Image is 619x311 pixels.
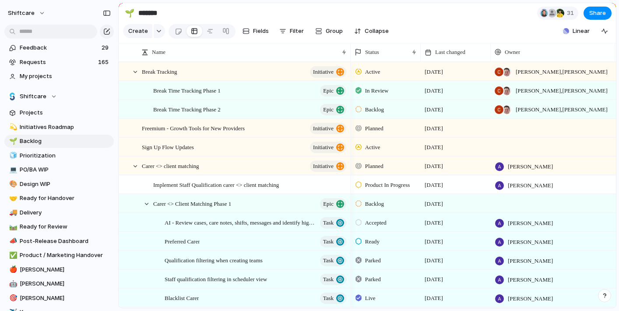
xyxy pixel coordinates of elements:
[4,235,114,248] a: 📣Post-Release Dashboard
[4,192,114,205] a: 🤝Ready for Handover
[20,72,111,81] span: My projects
[123,24,152,38] button: Create
[20,237,111,246] span: Post-Release Dashboard
[310,123,346,134] button: initiative
[365,294,376,303] span: Live
[4,106,114,119] a: Projects
[4,149,114,162] div: 🧊Prioritization
[313,66,334,78] span: initiative
[142,161,199,171] span: Carer <> client matching
[508,294,553,303] span: [PERSON_NAME]
[323,85,334,97] span: Epic
[152,48,165,57] span: Name
[20,137,111,146] span: Backlog
[8,237,17,246] button: 📣
[584,7,612,20] button: Share
[123,6,137,20] button: 🌱
[8,151,17,160] button: 🧊
[9,279,15,289] div: 🤖
[365,48,379,57] span: Status
[505,48,520,57] span: Owner
[425,181,443,189] span: [DATE]
[425,86,443,95] span: [DATE]
[508,238,553,247] span: [PERSON_NAME]
[435,48,465,57] span: Last changed
[4,135,114,148] a: 🌱Backlog
[8,265,17,274] button: 🍎
[4,6,50,20] button: shiftcare
[153,104,221,114] span: Break Time Tracking Phase 2
[320,255,346,266] button: Task
[425,294,443,303] span: [DATE]
[165,274,267,284] span: Staff qualification filtering in scheduler view
[4,292,114,305] div: 🎯[PERSON_NAME]
[4,220,114,233] a: 🛤️Ready for Review
[8,123,17,132] button: 💫
[9,265,15,275] div: 🍎
[4,41,114,54] a: Feedback29
[323,254,334,267] span: Task
[425,68,443,76] span: [DATE]
[425,105,443,114] span: [DATE]
[4,56,114,69] a: Requests165
[310,142,346,153] button: initiative
[9,250,15,261] div: ✅
[365,200,384,208] span: Backlog
[4,277,114,290] a: 🤖[PERSON_NAME]
[365,143,380,152] span: Active
[4,263,114,276] a: 🍎[PERSON_NAME]
[4,206,114,219] a: 🚚Delivery
[4,121,114,134] a: 💫Initiatives Roadmap
[8,9,35,18] span: shiftcare
[589,9,606,18] span: Share
[142,123,245,133] span: Freemium - Growth Tools for New Providers
[276,24,307,38] button: Filter
[9,293,15,303] div: 🎯
[98,58,110,67] span: 165
[425,237,443,246] span: [DATE]
[9,207,15,218] div: 🚚
[425,218,443,227] span: [DATE]
[4,178,114,191] a: 🎨Design WIP
[326,27,343,36] span: Group
[508,257,553,265] span: [PERSON_NAME]
[365,68,380,76] span: Active
[125,7,134,19] div: 🌱
[365,256,381,265] span: Parked
[4,249,114,262] div: ✅Product / Marketing Handover
[559,25,593,38] button: Linear
[20,108,111,117] span: Projects
[8,208,17,217] button: 🚚
[320,236,346,247] button: Task
[320,104,346,115] button: Epic
[313,122,334,135] span: initiative
[142,142,194,152] span: Sign Up Flow Updates
[9,222,15,232] div: 🛤️
[102,43,110,52] span: 29
[425,275,443,284] span: [DATE]
[20,123,111,132] span: Initiatives Roadmap
[425,124,443,133] span: [DATE]
[508,162,553,171] span: [PERSON_NAME]
[365,124,383,133] span: Planned
[20,151,111,160] span: Prioritization
[320,274,346,285] button: Task
[9,165,15,175] div: 💻
[508,275,553,284] span: [PERSON_NAME]
[20,92,46,101] span: Shiftcare
[320,293,346,304] button: Task
[20,279,111,288] span: [PERSON_NAME]
[323,236,334,248] span: Task
[8,222,17,231] button: 🛤️
[365,162,383,171] span: Planned
[8,294,17,303] button: 🎯
[9,136,15,147] div: 🌱
[320,217,346,229] button: Task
